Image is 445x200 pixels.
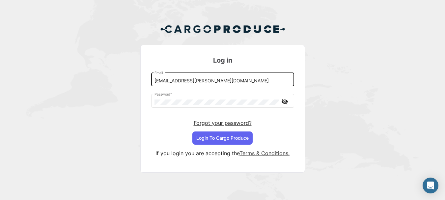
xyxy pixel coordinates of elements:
[281,98,289,106] mat-icon: visibility_off
[155,150,239,157] span: If you login you are accepting the
[160,21,285,37] img: Cargo Produce Logo
[194,120,252,126] a: Forgot your password?
[192,131,253,145] button: Login To Cargo Produce
[239,150,290,157] a: Terms & Conditions.
[423,178,438,193] div: Abrir Intercom Messenger
[151,56,294,65] h3: Log in
[154,78,291,84] input: Email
